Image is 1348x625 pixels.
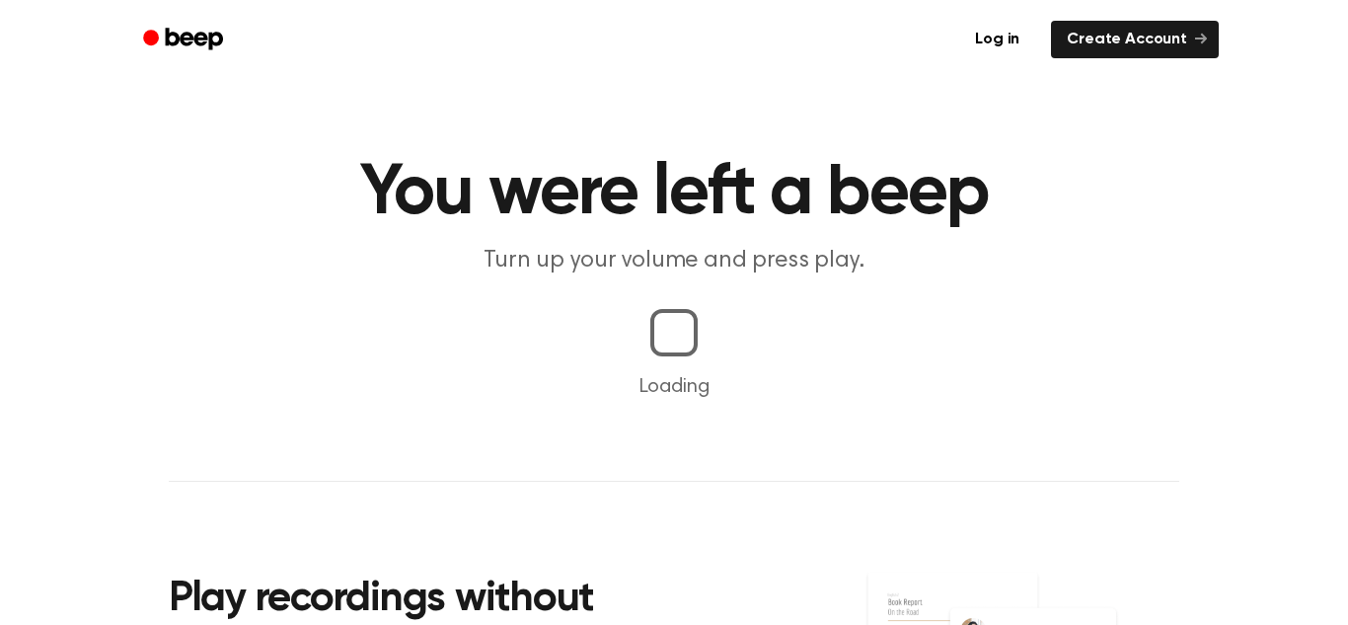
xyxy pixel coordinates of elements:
p: Loading [24,372,1324,402]
p: Turn up your volume and press play. [295,245,1053,277]
h1: You were left a beep [169,158,1179,229]
a: Log in [955,17,1039,62]
a: Beep [129,21,241,59]
a: Create Account [1051,21,1219,58]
